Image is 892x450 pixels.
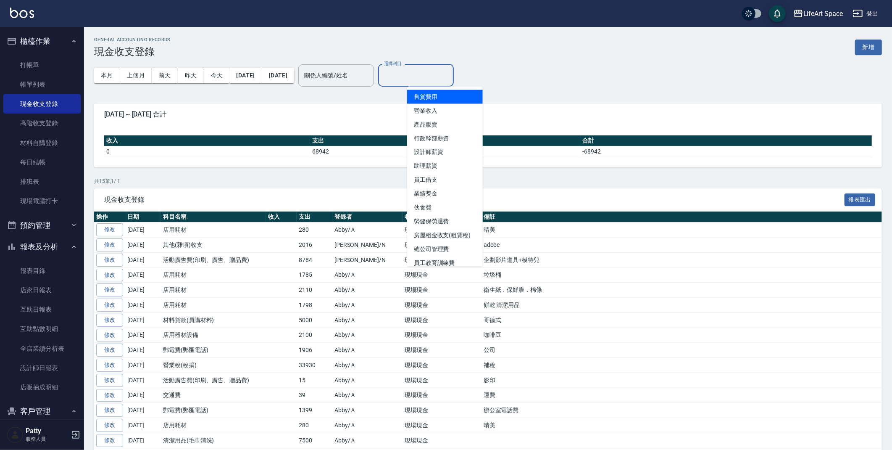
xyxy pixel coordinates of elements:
a: 修改 [96,404,123,417]
div: LifeArt Space [803,8,843,19]
td: [DATE] [125,252,161,267]
td: 郵電費(郵匯電話) [161,343,266,358]
li: 行政幹部薪資 [407,132,483,146]
td: [DATE] [125,283,161,298]
th: 支出 [297,212,332,222]
td: [DATE] [125,388,161,403]
td: 公司 [482,343,882,358]
a: 修改 [96,299,123,312]
a: 修改 [96,434,123,447]
li: 房屋租金收支(租賃稅) [407,229,483,243]
td: 店用耗材 [161,222,266,238]
td: Abby/Ａ [332,358,403,373]
a: 每日結帳 [3,153,81,172]
td: 現場現金 [403,418,445,433]
td: 2100 [297,328,332,343]
button: 報表匯出 [845,193,876,206]
td: [DATE] [125,298,161,313]
td: Abby/Ａ [332,343,403,358]
h3: 現金收支登錄 [94,46,171,58]
button: 上個月 [120,68,152,83]
td: adobe [482,238,882,253]
td: 交通費 [161,388,266,403]
th: 登錄者 [332,212,403,222]
td: [DATE] [125,358,161,373]
td: 店用器材設備 [161,328,266,343]
a: 修改 [96,223,123,236]
td: [PERSON_NAME]/N [332,252,403,267]
td: [DATE] [125,343,161,358]
td: [DATE] [125,222,161,238]
td: 其他(雜項)收支 [161,238,266,253]
td: 現場現金 [403,358,445,373]
button: 客戶管理 [3,400,81,422]
td: [PERSON_NAME]/N [332,238,403,253]
p: 服務人員 [26,435,68,443]
td: 辦公室電話費 [482,403,882,418]
td: 材料貨款(員購材料) [161,312,266,328]
a: 店販抽成明細 [3,378,81,397]
li: 營業收入 [407,104,483,118]
td: 現場現金 [403,312,445,328]
td: 現場現金 [403,222,445,238]
td: 1906 [297,343,332,358]
li: 產品販賣 [407,118,483,132]
a: 互助點數明細 [3,319,81,339]
td: Abby/Ａ [332,433,403,448]
a: 高階收支登錄 [3,114,81,133]
td: 活動廣告費(印刷、廣告、贈品費) [161,252,266,267]
li: 助理薪資 [407,159,483,173]
td: Abby/Ａ [332,403,403,418]
td: 現場現金 [403,433,445,448]
td: 280 [297,418,332,433]
a: 帳單列表 [3,75,81,94]
td: 晴美 [482,222,882,238]
a: 打帳單 [3,56,81,75]
td: [DATE] [125,328,161,343]
td: [DATE] [125,312,161,328]
a: 修改 [96,283,123,296]
th: 收入 [104,135,310,146]
td: 店用耗材 [161,298,266,313]
td: 店用耗材 [161,418,266,433]
td: [DATE] [125,403,161,418]
th: 收入 [266,212,297,222]
button: 本月 [94,68,120,83]
th: 備註 [482,212,882,222]
td: Abby/Ａ [332,283,403,298]
td: 哥德式 [482,312,882,328]
td: [DATE] [125,418,161,433]
td: Abby/Ａ [332,312,403,328]
li: 業績獎金 [407,187,483,201]
a: 修改 [96,359,123,372]
a: 報表目錄 [3,261,81,281]
button: 報表及分析 [3,236,81,258]
td: 現場現金 [403,238,445,253]
td: 33930 [297,358,332,373]
li: 售貨費用 [407,90,483,104]
td: 1399 [297,403,332,418]
td: 現場現金 [403,388,445,403]
th: 日期 [125,212,161,222]
td: 現場現金 [403,373,445,388]
li: 員工教育訓練費 [407,257,483,270]
th: 操作 [94,212,125,222]
a: 新增 [855,43,882,51]
a: 修改 [96,254,123,267]
td: 店用耗材 [161,283,266,298]
a: 修改 [96,269,123,282]
td: 咖啡豆 [482,328,882,343]
button: [DATE] [262,68,294,83]
a: 修改 [96,314,123,327]
button: 新增 [855,40,882,55]
a: 材料自購登錄 [3,133,81,153]
a: 修改 [96,344,123,357]
p: 共 15 筆, 1 / 1 [94,177,882,185]
td: Abby/Ａ [332,222,403,238]
img: Person [7,426,24,443]
li: 總公司管理費 [407,243,483,257]
button: 櫃檯作業 [3,30,81,52]
a: 現金收支登錄 [3,94,81,114]
td: 郵電費(郵匯電話) [161,403,266,418]
td: 現場現金 [403,343,445,358]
